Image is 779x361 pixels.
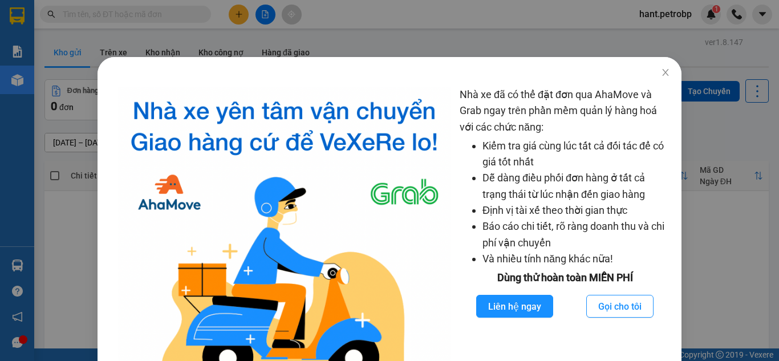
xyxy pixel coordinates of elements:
[482,218,670,251] li: Báo cáo chi tiết, rõ ràng doanh thu và chi phí vận chuyển
[598,299,642,314] span: Gọi cho tôi
[482,170,670,202] li: Dễ dàng điều phối đơn hàng ở tất cả trạng thái từ lúc nhận đến giao hàng
[586,295,654,318] button: Gọi cho tôi
[661,68,670,77] span: close
[650,57,681,89] button: Close
[482,138,670,171] li: Kiểm tra giá cùng lúc tất cả đối tác để có giá tốt nhất
[476,295,553,318] button: Liên hệ ngay
[482,251,670,267] li: Và nhiều tính năng khác nữa!
[460,270,670,286] div: Dùng thử hoàn toàn MIỄN PHÍ
[482,202,670,218] li: Định vị tài xế theo thời gian thực
[488,299,541,314] span: Liên hệ ngay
